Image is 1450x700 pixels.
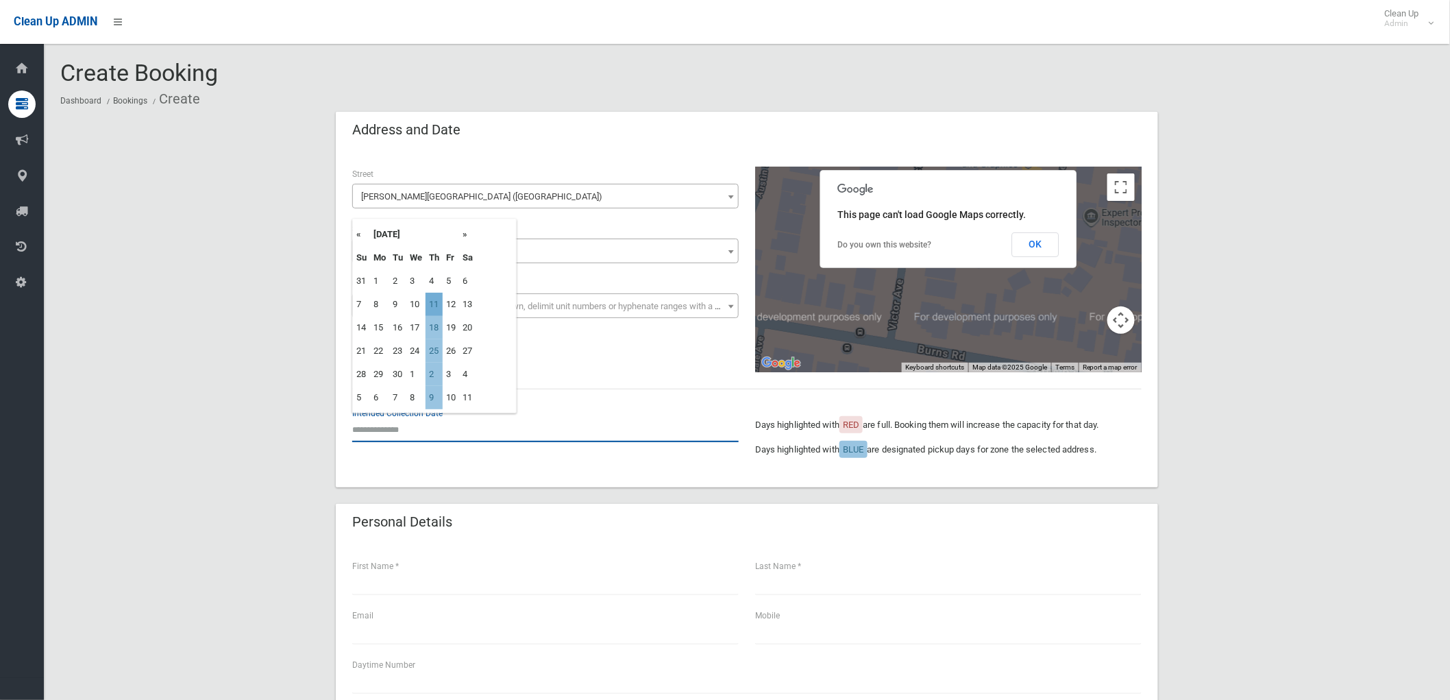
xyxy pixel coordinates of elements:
td: 27 [459,339,476,363]
td: 31 [353,269,370,293]
td: 26 [443,339,459,363]
th: Mo [370,246,389,269]
th: [DATE] [370,223,459,246]
td: 17 [406,316,426,339]
td: 6 [459,269,476,293]
td: 8 [370,293,389,316]
td: 5 [443,269,459,293]
td: 6 [370,386,389,409]
li: Create [149,86,200,112]
td: 28 [353,363,370,386]
button: Map camera controls [1107,306,1135,334]
td: 4 [459,363,476,386]
td: 14 [353,316,370,339]
a: Open this area in Google Maps (opens a new window) [759,354,804,372]
th: « [353,223,370,246]
td: 24 [406,339,426,363]
a: Report a map error [1083,363,1138,371]
button: Toggle fullscreen view [1107,173,1135,201]
span: This page can't load Google Maps correctly. [838,209,1027,220]
p: Days highlighted with are designated pickup days for zone the selected address. [755,442,1142,458]
th: Tu [389,246,406,269]
a: Do you own this website? [838,240,932,250]
td: 2 [426,363,443,386]
th: Fr [443,246,459,269]
th: Th [426,246,443,269]
td: 9 [389,293,406,316]
td: 23 [389,339,406,363]
th: » [459,223,476,246]
span: Map data ©2025 Google [972,363,1047,371]
th: Sa [459,246,476,269]
small: Admin [1385,19,1419,29]
a: Terms (opens in new tab) [1055,363,1074,371]
td: 5 [353,386,370,409]
th: We [406,246,426,269]
header: Address and Date [336,117,477,143]
td: 11 [459,386,476,409]
span: Select the unit number from the dropdown, delimit unit numbers or hyphenate ranges with a comma [361,301,744,311]
td: 1 [406,363,426,386]
td: 13 [459,293,476,316]
td: 19 [443,316,459,339]
span: Victor Avenue (PICNIC POINT 2213) [356,187,735,206]
td: 10 [443,386,459,409]
header: Personal Details [336,509,469,535]
button: Keyboard shortcuts [905,363,964,372]
td: 20 [459,316,476,339]
span: RED [843,420,859,430]
td: 30 [389,363,406,386]
td: 15 [370,316,389,339]
td: 25 [426,339,443,363]
span: Victor Avenue (PICNIC POINT 2213) [352,184,739,208]
td: 7 [389,386,406,409]
a: Dashboard [60,96,101,106]
a: Bookings [113,96,147,106]
td: 21 [353,339,370,363]
td: 7 [353,293,370,316]
td: 3 [406,269,426,293]
span: 91 [352,239,739,263]
span: BLUE [843,444,863,455]
td: 10 [406,293,426,316]
span: 91 [356,242,735,261]
p: Days highlighted with are full. Booking them will increase the capacity for that day. [755,417,1142,433]
th: Su [353,246,370,269]
td: 18 [426,316,443,339]
td: 11 [426,293,443,316]
span: Clean Up ADMIN [14,15,97,28]
td: 1 [370,269,389,293]
span: Clean Up [1378,8,1433,29]
td: 29 [370,363,389,386]
td: 9 [426,386,443,409]
img: Google [759,354,804,372]
td: 22 [370,339,389,363]
button: OK [1012,232,1059,257]
td: 16 [389,316,406,339]
td: 3 [443,363,459,386]
td: 12 [443,293,459,316]
td: 8 [406,386,426,409]
td: 4 [426,269,443,293]
td: 2 [389,269,406,293]
span: Create Booking [60,59,218,86]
